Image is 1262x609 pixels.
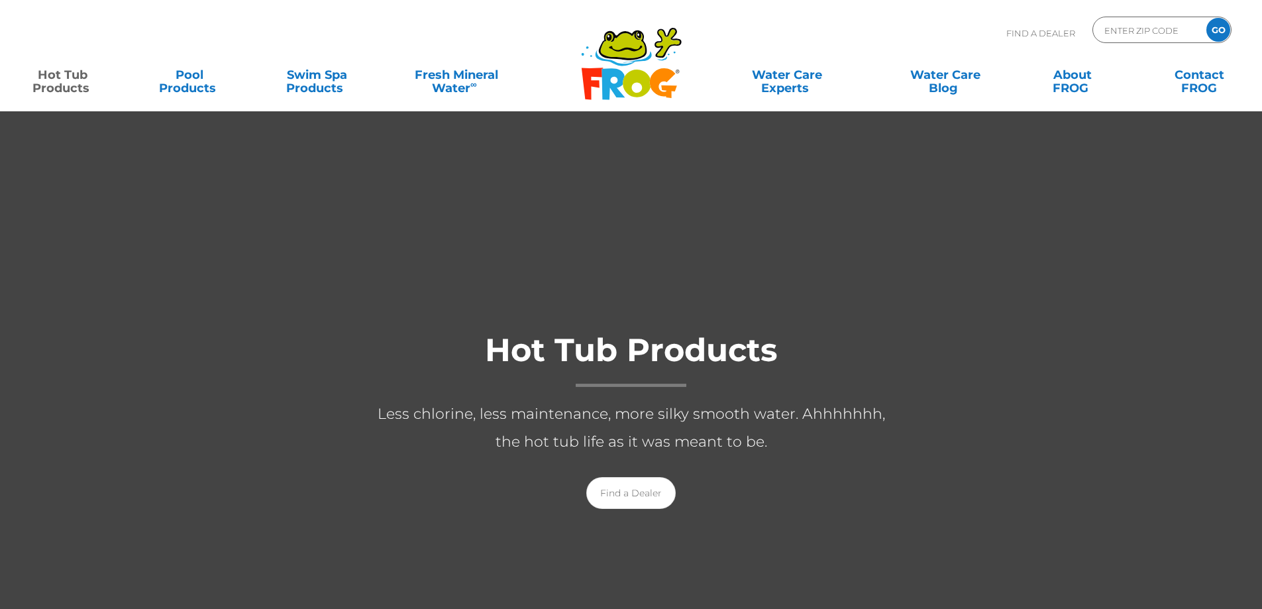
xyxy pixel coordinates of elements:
[1206,18,1230,42] input: GO
[586,477,676,509] a: Find a Dealer
[1023,62,1122,88] a: AboutFROG
[268,62,366,88] a: Swim SpaProducts
[1103,21,1192,40] input: Zip Code Form
[13,62,112,88] a: Hot TubProducts
[140,62,239,88] a: PoolProducts
[394,62,518,88] a: Fresh MineralWater∞
[366,400,896,456] p: Less chlorine, less maintenance, more silky smooth water. Ahhhhhhh, the hot tub life as it was me...
[707,62,867,88] a: Water CareExperts
[470,79,477,89] sup: ∞
[896,62,994,88] a: Water CareBlog
[1006,17,1075,50] p: Find A Dealer
[366,333,896,387] h1: Hot Tub Products
[1150,62,1249,88] a: ContactFROG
